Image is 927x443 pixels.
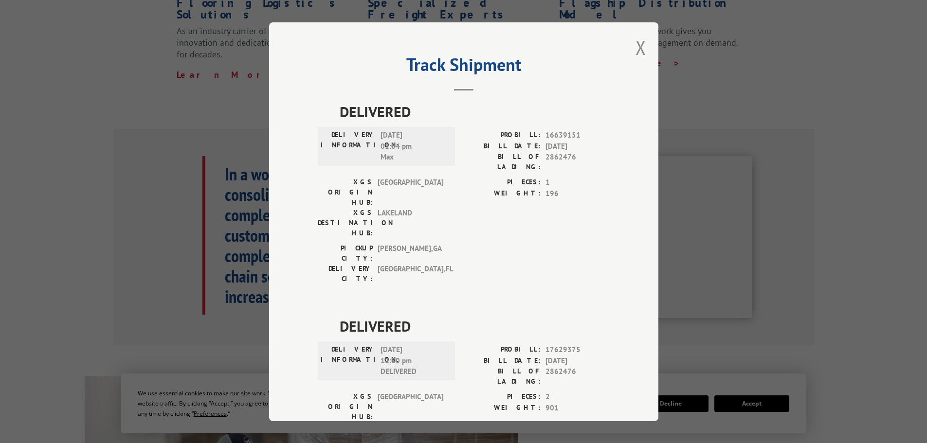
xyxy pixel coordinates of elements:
span: 196 [545,188,610,199]
span: [DATE] 01:04 pm Max [381,130,446,163]
label: XGS ORIGIN HUB: [318,177,373,208]
span: 901 [545,402,610,413]
label: PROBILL: [464,130,541,141]
label: BILL OF LADING: [464,366,541,387]
span: [GEOGRAPHIC_DATA] [378,177,443,208]
span: LAKELAND [378,208,443,238]
button: Close modal [636,35,646,60]
label: PIECES: [464,391,541,403]
span: 2862476 [545,152,610,172]
span: [GEOGRAPHIC_DATA] , FL [378,264,443,284]
label: WEIGHT: [464,402,541,413]
span: DELIVERED [340,315,610,337]
span: [PERSON_NAME] , GA [378,243,443,264]
label: DELIVERY INFORMATION: [321,344,376,377]
span: [DATE] [545,355,610,366]
span: [GEOGRAPHIC_DATA] [378,391,443,422]
span: 1 [545,177,610,188]
span: 17629375 [545,344,610,355]
label: PROBILL: [464,344,541,355]
span: DELIVERED [340,101,610,123]
label: WEIGHT: [464,188,541,199]
label: BILL DATE: [464,355,541,366]
span: [DATE] 12:20 pm DELIVERED [381,344,446,377]
label: XGS DESTINATION HUB: [318,208,373,238]
label: PIECES: [464,177,541,188]
span: 16639151 [545,130,610,141]
label: BILL OF LADING: [464,152,541,172]
label: XGS ORIGIN HUB: [318,391,373,422]
h2: Track Shipment [318,58,610,76]
span: [DATE] [545,141,610,152]
label: DELIVERY CITY: [318,264,373,284]
span: 2862476 [545,366,610,387]
span: 2 [545,391,610,403]
label: BILL DATE: [464,141,541,152]
label: DELIVERY INFORMATION: [321,130,376,163]
label: PICKUP CITY: [318,243,373,264]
